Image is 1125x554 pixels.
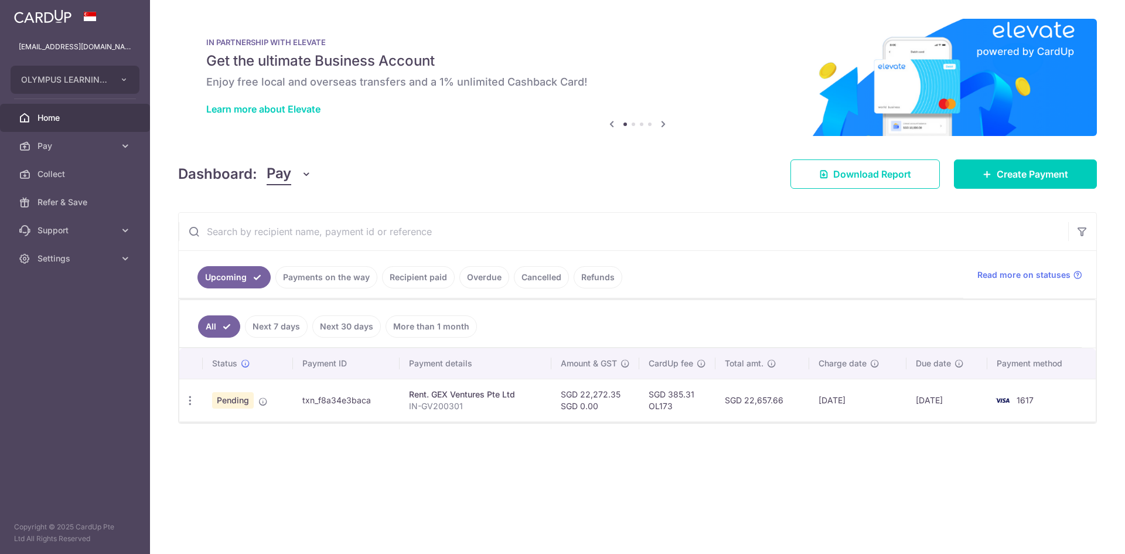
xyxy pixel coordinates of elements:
span: Amount & GST [561,358,617,369]
a: Next 7 days [245,315,308,338]
p: IN PARTNERSHIP WITH ELEVATE [206,38,1069,47]
span: Download Report [833,167,911,181]
span: Total amt. [725,358,763,369]
span: OLYMPUS LEARNING ACADEMY PTE LTD [21,74,108,86]
a: Cancelled [514,266,569,288]
h5: Get the ultimate Business Account [206,52,1069,70]
img: Bank Card [991,393,1014,407]
span: Pay [267,163,291,185]
a: Download Report [790,159,940,189]
iframe: Opens a widget where you can find more information [1050,519,1113,548]
td: [DATE] [906,379,988,422]
h4: Dashboard: [178,164,257,185]
span: Create Payment [997,167,1068,181]
p: [EMAIL_ADDRESS][DOMAIN_NAME] [19,41,131,53]
input: Search by recipient name, payment id or reference [179,213,1068,250]
span: Home [37,112,115,124]
h6: Enjoy free local and overseas transfers and a 1% unlimited Cashback Card! [206,75,1069,89]
span: Pay [37,140,115,152]
a: Payments on the way [275,266,377,288]
a: More than 1 month [386,315,477,338]
td: SGD 22,657.66 [715,379,810,422]
td: [DATE] [809,379,906,422]
a: Recipient paid [382,266,455,288]
a: Read more on statuses [977,269,1082,281]
td: SGD 385.31 OL173 [639,379,715,422]
a: Learn more about Elevate [206,103,321,115]
span: Support [37,225,115,236]
a: Refunds [574,266,622,288]
th: Payment method [987,348,1096,379]
a: Next 30 days [312,315,381,338]
td: txn_f8a34e3baca [293,379,399,422]
span: Due date [916,358,951,369]
button: OLYMPUS LEARNING ACADEMY PTE LTD [11,66,139,94]
span: Refer & Save [37,196,115,208]
span: Settings [37,253,115,264]
span: Charge date [819,358,867,369]
img: CardUp [14,9,71,23]
p: IN-GV200301 [409,400,542,412]
span: Read more on statuses [977,269,1071,281]
td: SGD 22,272.35 SGD 0.00 [551,379,639,422]
span: CardUp fee [649,358,693,369]
span: Collect [37,168,115,180]
div: Rent. GEX Ventures Pte Ltd [409,389,542,400]
span: Pending [212,392,254,409]
span: 1617 [1017,395,1034,405]
a: Upcoming [197,266,271,288]
th: Payment ID [293,348,399,379]
th: Payment details [400,348,551,379]
span: Status [212,358,237,369]
a: Create Payment [954,159,1097,189]
a: All [198,315,240,338]
button: Pay [267,163,312,185]
a: Overdue [459,266,509,288]
img: Renovation banner [178,19,1097,136]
